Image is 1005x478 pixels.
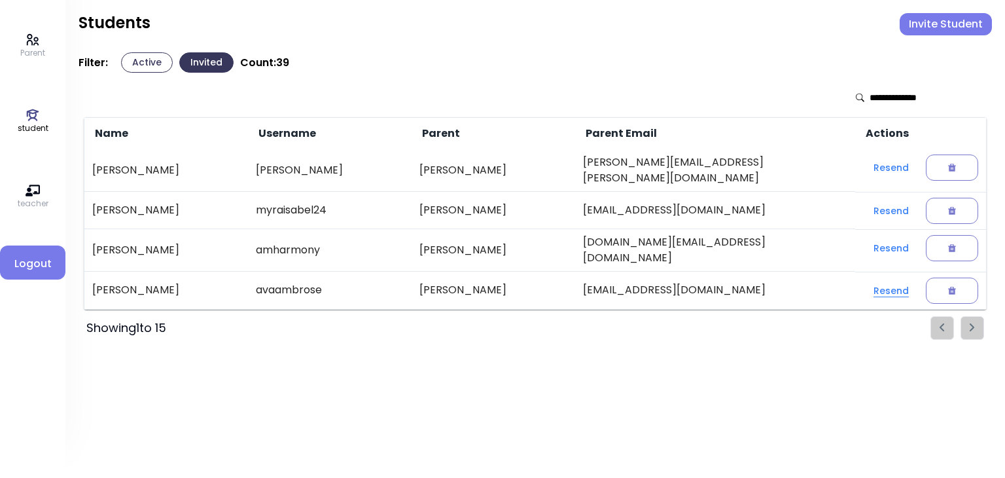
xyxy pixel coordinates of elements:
a: teacher [18,183,48,210]
td: [EMAIL_ADDRESS][DOMAIN_NAME] [575,192,856,229]
span: Name [92,126,128,141]
td: [PERSON_NAME] [84,192,248,229]
td: [DOMAIN_NAME][EMAIL_ADDRESS][DOMAIN_NAME] [575,229,856,272]
button: Resend [863,279,919,303]
ul: Pagination [930,316,984,340]
div: Showing 1 to 15 [86,319,166,337]
td: avaambrose [248,272,412,310]
button: Invited [179,52,234,73]
td: [EMAIL_ADDRESS][DOMAIN_NAME] [575,272,856,310]
td: [PERSON_NAME] [84,149,248,192]
button: Active [121,52,173,73]
span: Parent Email [583,126,657,141]
td: [PERSON_NAME] [412,192,575,229]
button: Invite Student [900,13,992,35]
td: [PERSON_NAME] [412,149,575,192]
a: Parent [20,33,45,59]
span: Logout [10,256,55,272]
td: myraisabel24 [248,192,412,229]
button: Resend [863,156,919,179]
p: student [18,122,48,134]
h2: Students [79,13,150,33]
button: Resend [863,199,919,223]
td: [PERSON_NAME] [412,229,575,272]
p: teacher [18,198,48,210]
p: Filter: [79,56,108,69]
p: Count: 39 [240,56,289,69]
p: Parent [20,47,45,59]
td: [PERSON_NAME] [412,272,575,310]
td: [PERSON_NAME][EMAIL_ADDRESS][PERSON_NAME][DOMAIN_NAME] [575,149,856,192]
td: [PERSON_NAME] [84,272,248,310]
td: [PERSON_NAME] [84,229,248,272]
button: Resend [863,236,919,260]
td: amharmony [248,229,412,272]
span: Parent [419,126,460,141]
span: Username [256,126,316,141]
span: Actions [863,126,909,141]
td: [PERSON_NAME] [248,149,412,192]
a: student [18,108,48,134]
